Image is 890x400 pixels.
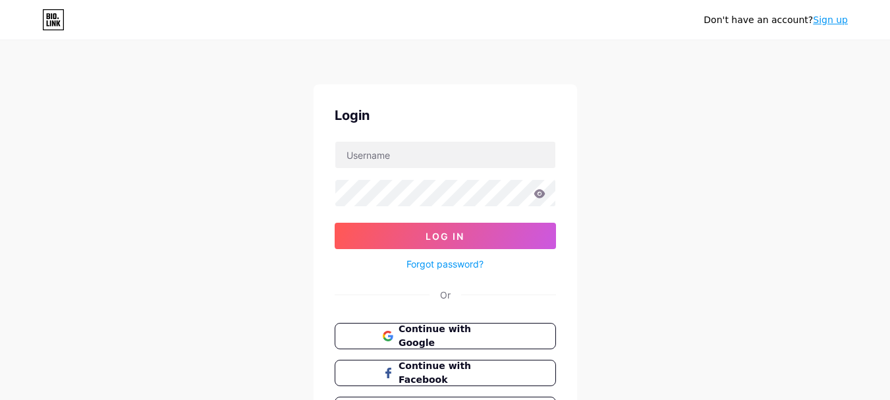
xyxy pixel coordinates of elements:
[335,142,555,168] input: Username
[335,360,556,386] button: Continue with Facebook
[335,223,556,249] button: Log In
[426,231,464,242] span: Log In
[335,323,556,349] button: Continue with Google
[406,257,484,271] a: Forgot password?
[704,13,848,27] div: Don't have an account?
[399,322,507,350] span: Continue with Google
[399,359,507,387] span: Continue with Facebook
[813,14,848,25] a: Sign up
[335,105,556,125] div: Login
[440,288,451,302] div: Or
